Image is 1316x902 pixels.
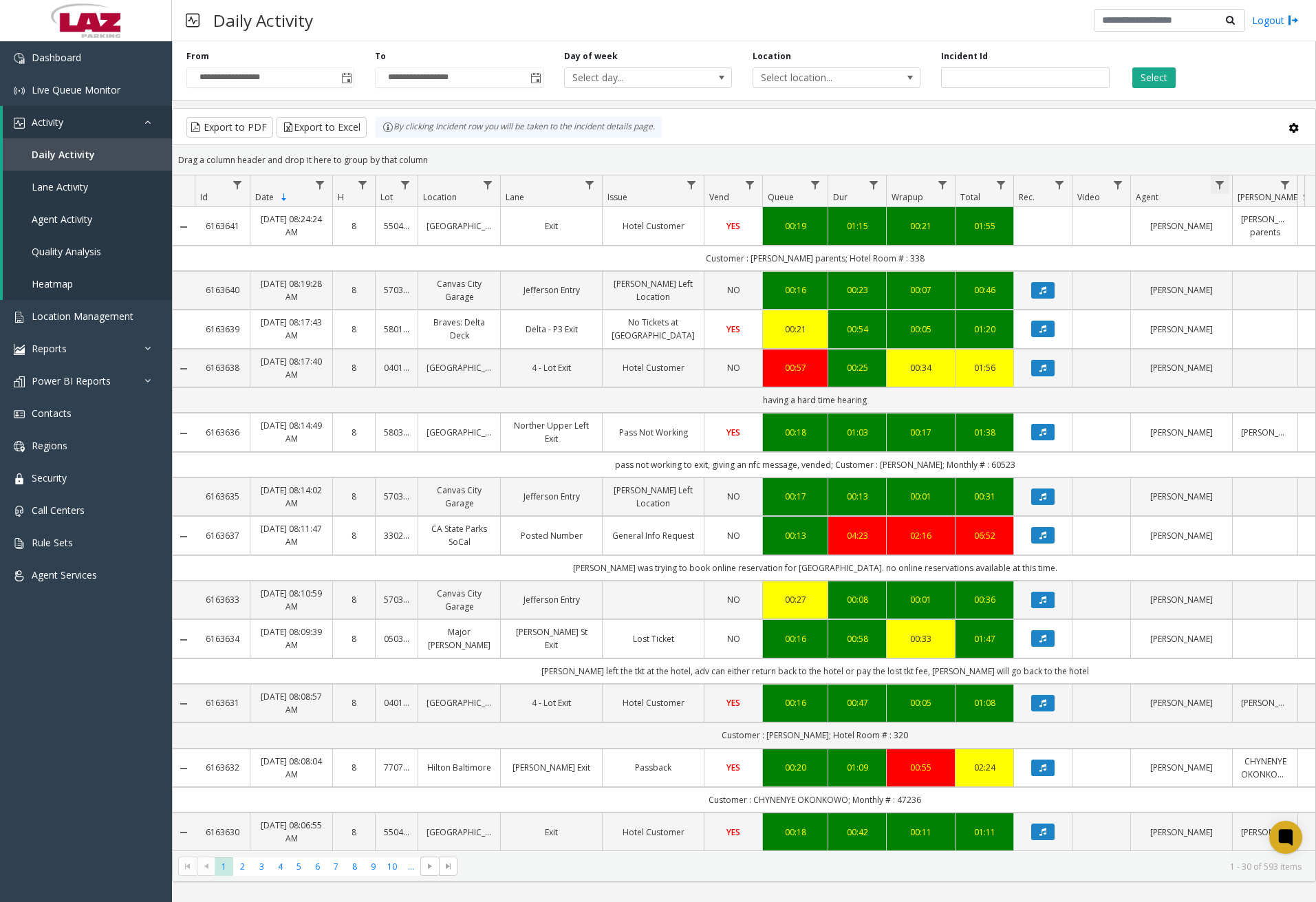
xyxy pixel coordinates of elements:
[259,690,324,716] a: [DATE] 08:08:57 AM
[32,342,67,355] span: Reports
[341,426,367,439] a: 8
[173,531,195,542] a: Collapse Details
[741,175,759,194] a: Vend Filter Menu
[186,50,209,63] label: From
[837,761,878,774] a: 01:09
[726,697,740,709] span: YES
[1241,755,1289,781] a: CHYNENYE OKONKOWO
[186,3,199,37] img: pageIcon
[186,117,273,138] button: Export to PDF
[713,490,754,503] a: NO
[713,632,754,645] a: NO
[726,323,740,335] span: YES
[713,219,754,233] a: YES
[713,761,754,774] a: YES
[895,826,947,839] a: 00:11
[713,696,754,709] a: YES
[726,762,740,773] span: YES
[427,587,492,613] a: Canvas City Garage
[259,625,324,652] a: [DATE] 08:09:39 AM
[1288,13,1299,28] img: logout
[32,148,95,161] span: Daily Activity
[611,529,695,542] a: General Info Request
[1241,696,1289,709] a: [PERSON_NAME]
[1132,67,1176,88] button: Select
[427,361,492,374] a: [GEOGRAPHIC_DATA]
[173,222,195,233] a: Collapse Details
[771,632,819,645] a: 00:16
[203,283,241,297] a: 6163640
[713,283,754,297] a: NO
[837,529,878,542] a: 04:23
[338,68,354,87] span: Toggle popup
[14,409,25,420] img: 'icon'
[1139,361,1224,374] a: [PERSON_NAME]
[509,323,594,336] a: Delta - P3 Exit
[727,362,740,374] span: NO
[565,68,698,87] span: Select day...
[895,219,947,233] div: 00:21
[509,490,594,503] a: Jefferson Entry
[375,50,386,63] label: To
[726,220,740,232] span: YES
[727,594,740,605] span: NO
[895,696,947,709] div: 00:05
[259,277,324,303] a: [DATE] 08:19:28 AM
[806,175,825,194] a: Queue Filter Menu
[203,426,241,439] a: 6163636
[611,696,695,709] a: Hotel Customer
[427,625,492,652] a: Major [PERSON_NAME]
[837,490,878,503] a: 00:13
[509,529,594,542] a: Posted Number
[964,490,1005,503] a: 00:31
[964,361,1005,374] div: 01:56
[611,361,695,374] a: Hotel Customer
[1050,175,1069,194] a: Rec. Filter Menu
[1241,826,1289,839] a: [PERSON_NAME]
[1139,632,1224,645] a: [PERSON_NAME]
[32,536,73,549] span: Rule Sets
[713,323,754,336] a: YES
[564,50,618,63] label: Day of week
[32,245,101,258] span: Quality Analysis
[713,593,754,606] a: NO
[837,632,878,645] a: 00:58
[895,593,947,606] a: 00:01
[727,284,740,296] span: NO
[32,471,67,484] span: Security
[259,355,324,381] a: [DATE] 08:17:40 AM
[837,283,878,297] a: 00:23
[509,826,594,839] a: Exit
[837,361,878,374] a: 00:25
[895,761,947,774] div: 00:55
[1139,219,1224,233] a: [PERSON_NAME]
[509,593,594,606] a: Jefferson Entry
[1139,761,1224,774] a: [PERSON_NAME]
[1139,426,1224,439] a: [PERSON_NAME]
[964,529,1005,542] div: 06:52
[611,219,695,233] a: Hotel Customer
[964,826,1005,839] div: 01:11
[1139,696,1224,709] a: [PERSON_NAME]
[895,490,947,503] a: 00:01
[771,490,819,503] a: 00:17
[727,530,740,541] span: NO
[341,696,367,709] a: 8
[384,529,409,542] a: 330254
[203,219,241,233] a: 6163641
[384,696,409,709] a: 040165
[771,323,819,336] a: 00:21
[964,219,1005,233] a: 01:55
[384,361,409,374] a: 040165
[837,219,878,233] a: 01:15
[713,529,754,542] a: NO
[895,323,947,336] a: 00:05
[726,427,740,438] span: YES
[203,593,241,606] a: 6163633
